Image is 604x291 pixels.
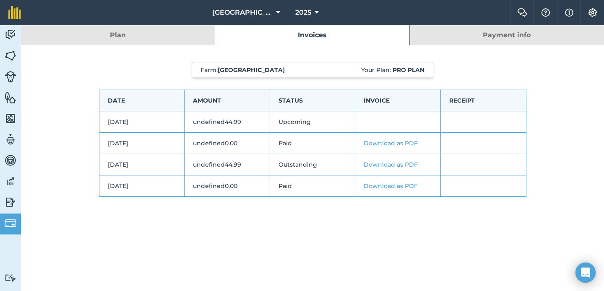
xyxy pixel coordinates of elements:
[99,154,185,175] td: [DATE]
[8,6,21,19] img: fieldmargin Logo
[5,217,16,229] img: svg+xml;base64,PD94bWwgdmVyc2lvbj0iMS4wIiBlbmNvZGluZz0idXRmLTgiPz4KPCEtLSBHZW5lcmF0b3I6IEFkb2JlIE...
[215,25,409,45] a: Invoices
[295,8,311,18] span: 2025
[185,175,270,197] td: undefined0.00
[541,8,551,17] img: A question mark icon
[5,71,16,82] img: svg+xml;base64,PD94bWwgdmVyc2lvbj0iMS4wIiBlbmNvZGluZz0idXRmLTgiPz4KPCEtLSBHZW5lcmF0b3I6IEFkb2JlIE...
[5,91,16,104] img: svg+xml;base64,PHN2ZyB4bWxucz0iaHR0cDovL3d3dy53My5vcmcvMjAwMC9zdmciIHdpZHRoPSI1NiIgaGVpZ2h0PSI2MC...
[364,161,418,168] a: Download as PDF
[588,8,598,17] img: A cog icon
[200,66,285,74] span: Farm :
[99,111,185,133] td: [DATE]
[185,90,270,111] td: Amount
[5,274,16,282] img: svg+xml;base64,PD94bWwgdmVyc2lvbj0iMS4wIiBlbmNvZGluZz0idXRmLTgiPz4KPCEtLSBHZW5lcmF0b3I6IEFkb2JlIE...
[440,90,526,111] td: Receipt
[565,8,573,18] img: svg+xml;base64,PHN2ZyB4bWxucz0iaHR0cDovL3d3dy53My5vcmcvMjAwMC9zdmciIHdpZHRoPSIxNyIgaGVpZ2h0PSIxNy...
[364,182,418,190] a: Download as PDF
[5,175,16,188] img: svg+xml;base64,PD94bWwgdmVyc2lvbj0iMS4wIiBlbmNvZGluZz0idXRmLTgiPz4KPCEtLSBHZW5lcmF0b3I6IEFkb2JlIE...
[5,112,16,125] img: svg+xml;base64,PHN2ZyB4bWxucz0iaHR0cDovL3d3dy53My5vcmcvMjAwMC9zdmciIHdpZHRoPSI1NiIgaGVpZ2h0PSI2MC...
[270,175,355,197] td: Paid
[99,133,185,154] td: [DATE]
[575,263,596,283] div: Open Intercom Messenger
[99,90,185,111] td: Date
[99,175,185,197] td: [DATE]
[218,66,285,74] strong: [GEOGRAPHIC_DATA]
[270,154,355,175] td: Outstanding
[361,66,424,74] span: Your Plan:
[410,25,604,45] a: Payment info
[5,154,16,167] img: svg+xml;base64,PD94bWwgdmVyc2lvbj0iMS4wIiBlbmNvZGluZz0idXRmLTgiPz4KPCEtLSBHZW5lcmF0b3I6IEFkb2JlIE...
[393,66,424,74] strong: Pro plan
[5,49,16,62] img: svg+xml;base64,PHN2ZyB4bWxucz0iaHR0cDovL3d3dy53My5vcmcvMjAwMC9zdmciIHdpZHRoPSI1NiIgaGVpZ2h0PSI2MC...
[270,133,355,154] td: Paid
[185,133,270,154] td: undefined0.00
[185,154,270,175] td: undefined44.99
[355,90,441,111] td: Invoice
[5,133,16,146] img: svg+xml;base64,PD94bWwgdmVyc2lvbj0iMS4wIiBlbmNvZGluZz0idXRmLTgiPz4KPCEtLSBHZW5lcmF0b3I6IEFkb2JlIE...
[21,25,215,45] a: Plan
[5,28,16,41] img: svg+xml;base64,PD94bWwgdmVyc2lvbj0iMS4wIiBlbmNvZGluZz0idXRmLTgiPz4KPCEtLSBHZW5lcmF0b3I6IEFkb2JlIE...
[270,90,355,111] td: Status
[212,8,273,18] span: [GEOGRAPHIC_DATA]
[185,111,270,133] td: undefined44.99
[364,139,418,147] a: Download as PDF
[5,196,16,209] img: svg+xml;base64,PD94bWwgdmVyc2lvbj0iMS4wIiBlbmNvZGluZz0idXRmLTgiPz4KPCEtLSBHZW5lcmF0b3I6IEFkb2JlIE...
[270,111,355,133] td: Upcoming
[517,8,527,17] img: Two speech bubbles overlapping with the left bubble in the forefront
